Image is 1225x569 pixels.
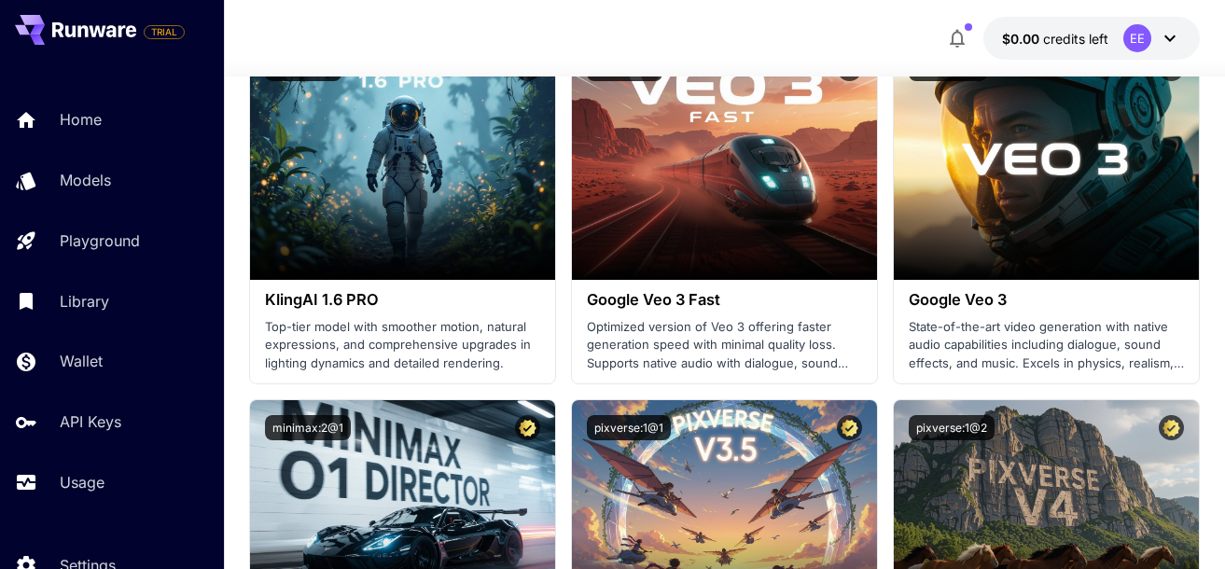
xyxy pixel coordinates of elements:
span: Add your payment card to enable full platform functionality. [144,21,185,43]
button: pixverse:1@1 [587,415,671,440]
p: State-of-the-art video generation with native audio capabilities including dialogue, sound effect... [909,318,1184,373]
img: alt [894,41,1199,280]
span: credits left [1043,31,1108,47]
button: $0.00EE [983,17,1200,60]
p: Models [60,169,111,191]
button: minimax:2@1 [265,415,351,440]
button: pixverse:1@2 [909,415,995,440]
span: $0.00 [1002,31,1043,47]
div: EE [1123,24,1151,52]
button: Certified Model – Vetted for best performance and includes a commercial license. [1159,415,1184,440]
p: Home [60,108,102,131]
span: TRIAL [145,25,184,39]
div: $0.00 [1002,29,1108,49]
p: API Keys [60,410,121,433]
h3: Google Veo 3 Fast [587,291,862,309]
button: Certified Model – Vetted for best performance and includes a commercial license. [837,415,862,440]
p: Wallet [60,350,103,372]
p: Playground [60,229,140,252]
p: Optimized version of Veo 3 offering faster generation speed with minimal quality loss. Supports n... [587,318,862,373]
p: Usage [60,471,104,493]
img: alt [572,41,877,280]
p: Library [60,290,109,312]
button: Certified Model – Vetted for best performance and includes a commercial license. [515,415,540,440]
h3: Google Veo 3 [909,291,1184,309]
